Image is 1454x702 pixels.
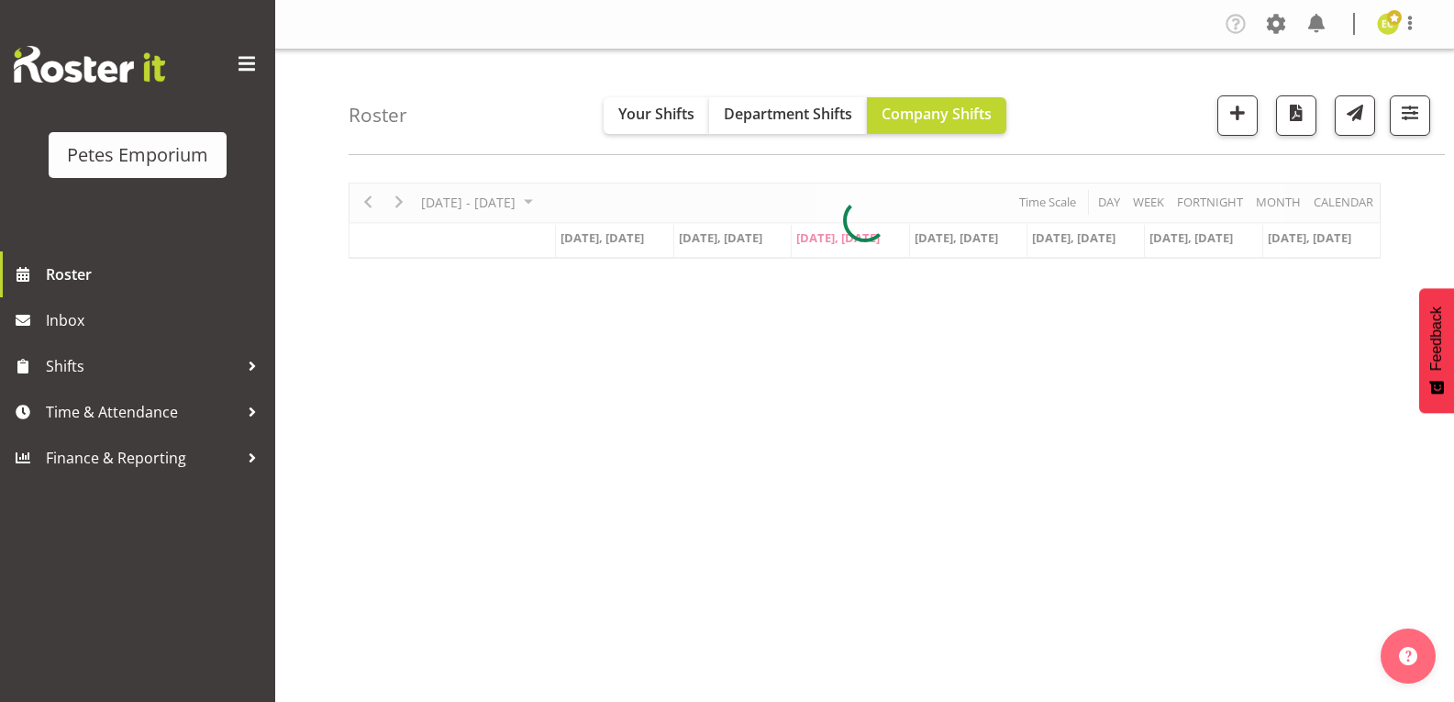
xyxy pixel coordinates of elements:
img: help-xxl-2.png [1399,647,1417,665]
span: Feedback [1428,306,1445,371]
span: Roster [46,261,266,288]
button: Download a PDF of the roster according to the set date range. [1276,95,1316,136]
button: Filter Shifts [1390,95,1430,136]
h4: Roster [349,105,407,126]
span: Your Shifts [618,104,694,124]
button: Company Shifts [867,97,1006,134]
button: Your Shifts [604,97,709,134]
button: Feedback - Show survey [1419,288,1454,413]
img: Rosterit website logo [14,46,165,83]
span: Finance & Reporting [46,444,239,472]
button: Send a list of all shifts for the selected filtered period to all rostered employees. [1335,95,1375,136]
div: Petes Emporium [67,141,208,169]
button: Add a new shift [1217,95,1258,136]
span: Time & Attendance [46,398,239,426]
span: Shifts [46,352,239,380]
button: Department Shifts [709,97,867,134]
span: Inbox [46,306,266,334]
span: Company Shifts [882,104,992,124]
img: emma-croft7499.jpg [1377,13,1399,35]
span: Department Shifts [724,104,852,124]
